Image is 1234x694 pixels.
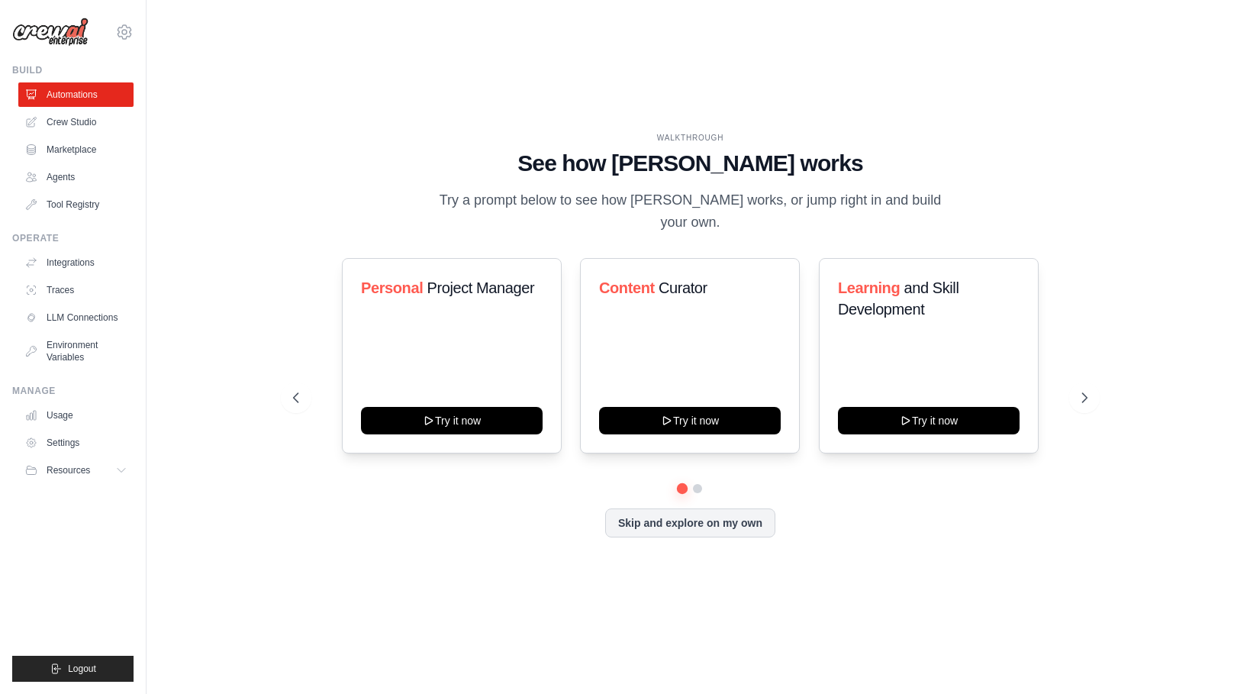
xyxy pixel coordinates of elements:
[427,279,535,296] span: Project Manager
[47,464,90,476] span: Resources
[18,278,134,302] a: Traces
[18,458,134,483] button: Resources
[18,403,134,428] a: Usage
[18,305,134,330] a: LLM Connections
[12,385,134,397] div: Manage
[18,82,134,107] a: Automations
[838,279,959,318] span: and Skill Development
[12,64,134,76] div: Build
[293,132,1087,144] div: WALKTHROUGH
[18,165,134,189] a: Agents
[12,232,134,244] div: Operate
[605,508,775,537] button: Skip and explore on my own
[68,663,96,675] span: Logout
[18,110,134,134] a: Crew Studio
[18,137,134,162] a: Marketplace
[599,279,655,296] span: Content
[12,656,134,682] button: Logout
[361,279,423,296] span: Personal
[18,431,134,455] a: Settings
[599,407,781,434] button: Try it now
[838,407,1020,434] button: Try it now
[293,150,1087,177] h1: See how [PERSON_NAME] works
[361,407,543,434] button: Try it now
[18,333,134,370] a: Environment Variables
[433,189,946,234] p: Try a prompt below to see how [PERSON_NAME] works, or jump right in and build your own.
[659,279,707,296] span: Curator
[18,250,134,275] a: Integrations
[12,18,89,47] img: Logo
[18,192,134,217] a: Tool Registry
[1158,621,1234,694] iframe: Chat Widget
[838,279,900,296] span: Learning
